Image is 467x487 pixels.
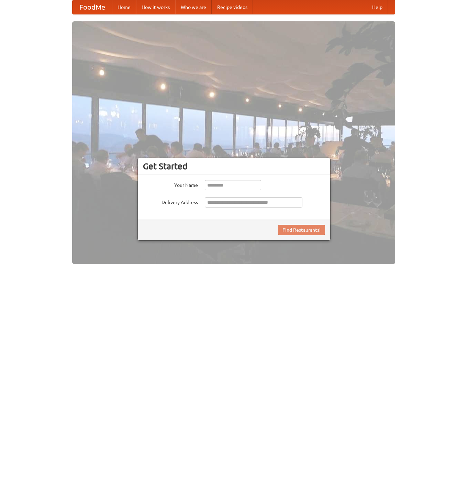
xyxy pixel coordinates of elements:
[143,161,325,171] h3: Get Started
[278,225,325,235] button: Find Restaurants!
[136,0,175,14] a: How it works
[143,197,198,206] label: Delivery Address
[73,0,112,14] a: FoodMe
[367,0,388,14] a: Help
[112,0,136,14] a: Home
[212,0,253,14] a: Recipe videos
[143,180,198,189] label: Your Name
[175,0,212,14] a: Who we are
